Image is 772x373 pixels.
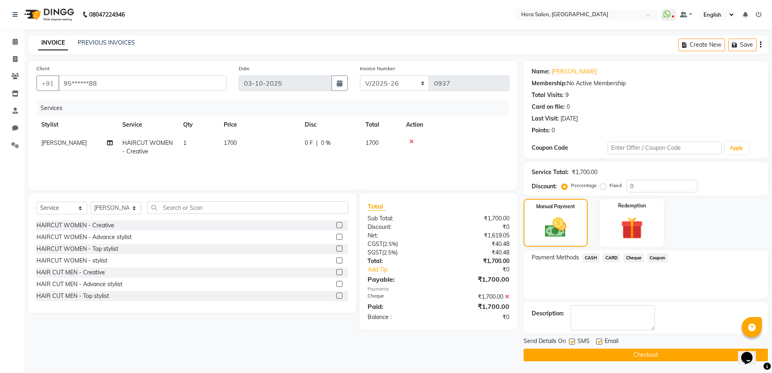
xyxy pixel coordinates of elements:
[532,79,567,88] div: Membership:
[361,116,401,134] th: Total
[678,39,725,51] button: Create New
[361,214,438,223] div: Sub Total:
[536,203,575,210] label: Manual Payment
[122,139,173,155] span: HAIRCUT WOMEN - Creative
[368,240,383,248] span: CGST
[361,231,438,240] div: Net:
[618,202,646,209] label: Redemption
[532,67,550,76] div: Name:
[532,79,760,88] div: No Active Membership
[321,139,331,147] span: 0 %
[567,103,570,111] div: 0
[438,313,515,321] div: ₹0
[366,139,379,147] span: 1700
[438,240,515,248] div: ₹40.48
[118,116,178,134] th: Service
[36,75,59,91] button: +91
[438,274,515,284] div: ₹1,700.00
[524,337,566,347] span: Send Details On
[36,245,118,253] div: HAIRCUT WOMEN - Top stylist
[368,286,509,293] div: Payments
[532,144,608,152] div: Coupon Code
[532,168,569,177] div: Service Total:
[361,265,451,274] a: Add Tip
[361,302,438,311] div: Paid:
[572,168,597,177] div: ₹1,700.00
[178,116,219,134] th: Qty
[36,233,132,241] div: HAIRCUT WOMEN - Advance stylist
[438,214,515,223] div: ₹1,700.00
[316,139,318,147] span: |
[368,249,382,256] span: SGST
[360,65,395,72] label: Invoice Number
[565,91,569,99] div: 9
[582,253,600,263] span: CASH
[38,36,68,50] a: INVOICE
[725,142,748,154] button: Apply
[78,39,135,46] a: PREVIOUS INVOICES
[438,223,515,231] div: ₹0
[532,182,557,191] div: Discount:
[438,293,515,301] div: ₹1,700.00
[36,257,107,265] div: HAIRCUT WOMEN - stylist
[532,91,564,99] div: Total Visits:
[532,253,579,262] span: Payment Methods
[89,3,125,26] b: 08047224946
[605,337,618,347] span: Email
[524,349,768,361] button: Checkout
[36,268,105,277] div: HAIR CUT MEN - Creative
[607,142,722,154] input: Enter Offer / Coupon Code
[305,139,313,147] span: 0 F
[738,341,764,365] iframe: chat widget
[361,248,438,257] div: ( )
[532,103,565,111] div: Card on file:
[532,126,550,135] div: Points:
[41,139,87,147] span: [PERSON_NAME]
[239,65,250,72] label: Date
[552,67,597,76] a: [PERSON_NAME]
[577,337,590,347] span: SMS
[560,114,578,123] div: [DATE]
[36,292,109,300] div: HAIR CUT MEN - Top stylist
[438,231,515,240] div: ₹1,619.05
[609,182,622,189] label: Fixed
[623,253,644,263] span: Cheque
[647,253,668,263] span: Coupon
[361,313,438,321] div: Balance :
[361,223,438,231] div: Discount:
[21,3,76,26] img: logo
[36,280,122,289] div: HAIR CUT MEN - Advance stylist
[368,202,386,211] span: Total
[438,248,515,257] div: ₹40.48
[451,265,515,274] div: ₹0
[36,116,118,134] th: Stylist
[571,182,597,189] label: Percentage
[438,257,515,265] div: ₹1,700.00
[361,274,438,284] div: Payable:
[361,240,438,248] div: ( )
[183,139,186,147] span: 1
[384,241,396,247] span: 2.5%
[219,116,300,134] th: Price
[58,75,227,91] input: Search by Name/Mobile/Email/Code
[36,65,49,72] label: Client
[300,116,361,134] th: Disc
[603,253,620,263] span: CARD
[401,116,509,134] th: Action
[532,309,564,318] div: Description:
[552,126,555,135] div: 0
[361,293,438,301] div: Cheque
[728,39,757,51] button: Save
[147,201,348,214] input: Search or Scan
[36,221,114,230] div: HAIRCUT WOMEN - Creative
[37,101,515,116] div: Services
[384,249,396,256] span: 2.5%
[538,215,573,240] img: _cash.svg
[438,302,515,311] div: ₹1,700.00
[532,114,559,123] div: Last Visit:
[614,214,650,242] img: _gift.svg
[361,257,438,265] div: Total:
[224,139,237,147] span: 1700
